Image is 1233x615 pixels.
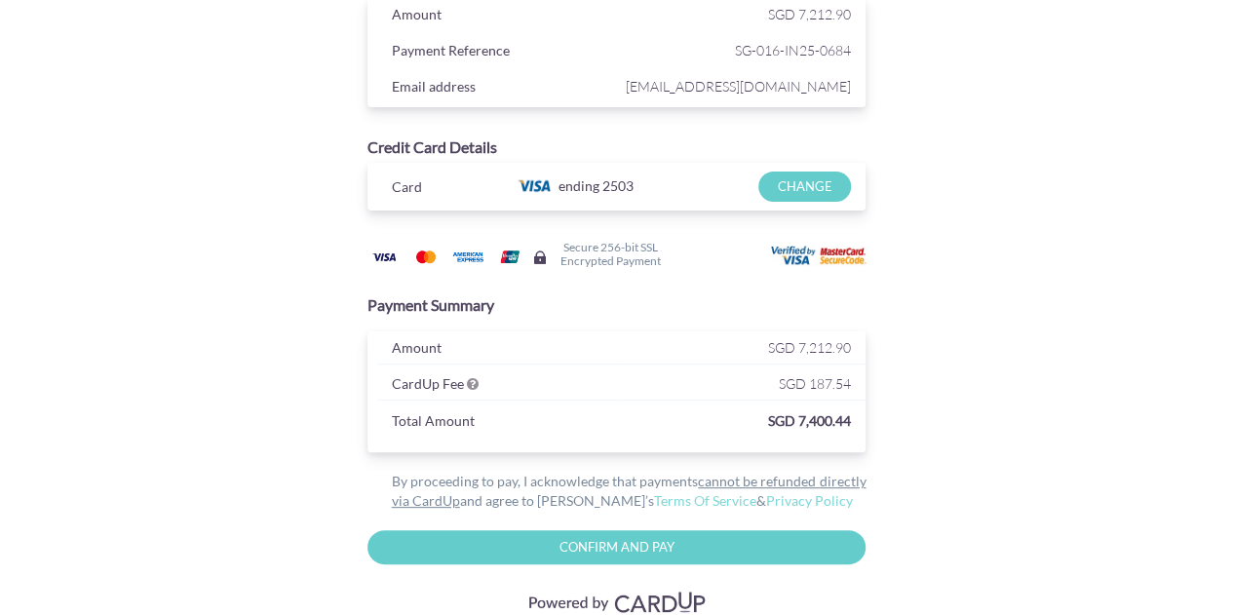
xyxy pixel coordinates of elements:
[768,339,851,356] span: SGD 7,212.90
[490,245,529,269] img: Union Pay
[377,408,540,438] div: Total Amount
[766,492,853,509] a: Privacy Policy
[448,245,487,269] img: American Express
[365,245,404,269] img: Visa
[367,472,867,511] div: By proceeding to pay, I acknowledge that payments and agree to [PERSON_NAME]’s &
[560,241,661,266] h6: Secure 256-bit SSL Encrypted Payment
[602,177,634,194] span: 2503
[540,408,866,438] div: SGD 7,400.44
[621,74,851,98] span: [EMAIL_ADDRESS][DOMAIN_NAME]
[406,245,445,269] img: Mastercard
[621,38,851,62] span: SG-016-IN25-0684
[532,250,548,265] img: Secure lock
[377,371,622,401] div: CardUp Fee
[758,172,851,202] input: CHANGE
[621,371,866,401] div: SGD 187.54
[367,136,867,159] div: Credit Card Details
[559,172,599,201] span: ending
[654,492,756,509] a: Terms Of Service
[377,38,622,67] div: Payment Reference
[768,6,851,22] span: SGD 7,212.90
[367,530,867,564] input: Confirm and Pay
[367,294,867,317] div: Payment Summary
[377,2,622,31] div: Amount
[377,74,622,103] div: Email address
[377,174,499,204] div: Card
[771,246,868,267] img: User card
[377,335,622,365] div: Amount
